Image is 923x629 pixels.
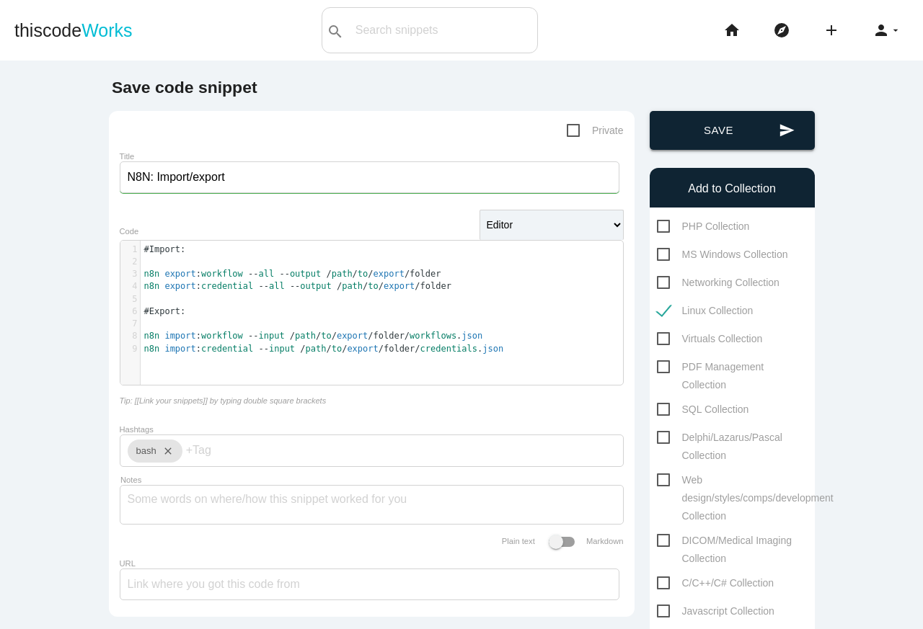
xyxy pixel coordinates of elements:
span: -- [279,269,289,279]
span: Private [567,122,624,140]
i: add [823,7,840,53]
span: /folder/ [379,344,420,354]
span: C/C++/C# Collection [657,574,774,592]
span: n8n [144,281,160,291]
span: Delphi/Lazarus/Pascal Collection [657,429,808,447]
span: Javascript Collection [657,602,774,620]
div: 6 [120,305,140,318]
i: Tip: [[Link your snippets]] by typing double square brackets [120,396,327,405]
span: export [337,331,368,341]
div: 8 [120,330,140,342]
span: credentials [420,344,477,354]
span: Linux Collection [657,302,754,320]
label: Notes [120,476,141,485]
span: path [342,281,363,291]
span: : [144,281,452,291]
span: / [316,331,321,341]
span: PHP Collection [657,218,750,236]
span: import [164,331,195,341]
div: 4 [120,280,140,293]
span: Web design/styles/comps/development Collection [657,471,834,489]
span: input [269,344,295,354]
span: n8n [144,269,160,279]
span: : . [144,344,504,354]
span: workflows [410,331,456,341]
span: /folder [405,269,441,279]
span: path [332,269,353,279]
label: Hashtags [120,425,154,434]
span: -- [259,281,269,291]
span: / [353,269,358,279]
span: export [384,281,415,291]
button: sendSave [650,111,815,150]
span: Virtuals Collection [657,330,763,348]
span: path [306,344,327,354]
span: n8n [144,344,160,354]
span: export [347,344,378,354]
span: -- [248,269,258,279]
span: all [259,269,275,279]
div: 7 [120,318,140,330]
span: input [259,331,285,341]
i: close [156,440,174,463]
span: -- [290,281,300,291]
span: #Export: [144,306,186,316]
span: n8n [144,331,160,341]
span: -- [259,344,269,354]
span: : [144,269,441,279]
span: #Import: [144,244,186,254]
span: output [290,269,321,279]
span: path [295,331,316,341]
span: export [164,281,195,291]
label: Code [120,227,139,236]
span: MS Windows Collection [657,246,788,264]
span: to [332,344,342,354]
label: URL [120,559,136,568]
span: DICOM/Medical Imaging Collection [657,532,808,550]
span: / [337,281,342,291]
span: to [368,281,378,291]
input: Link where you got this code from [120,568,619,600]
span: export [374,269,405,279]
div: 3 [120,268,140,280]
label: Plain text Markdown [502,537,624,545]
i: send [779,111,795,150]
span: all [269,281,285,291]
span: /folder/ [368,331,410,341]
span: workflow [201,331,243,341]
span: / [326,344,331,354]
span: -- [248,331,258,341]
i: person [873,7,890,53]
span: /folder [415,281,451,291]
span: / [379,281,384,291]
label: Title [120,152,135,161]
span: / [290,331,295,341]
span: json [461,331,482,341]
div: 5 [120,293,140,305]
i: search [327,9,344,55]
span: Works [81,20,132,40]
span: / [300,344,305,354]
i: explore [773,7,790,53]
span: Networking Collection [657,274,780,292]
span: SQL Collection [657,401,749,419]
span: / [332,331,337,341]
input: +Tag [186,435,273,465]
span: credential [201,281,253,291]
input: Search snippets [348,15,537,45]
span: / [326,269,331,279]
span: to [321,331,331,341]
div: 2 [120,256,140,268]
span: credential [201,344,253,354]
input: What does this code do? [120,161,619,193]
span: output [300,281,331,291]
a: thiscodeWorks [14,7,133,53]
span: json [482,344,503,354]
i: home [723,7,741,53]
span: to [358,269,368,279]
button: search [322,8,348,53]
div: 9 [120,343,140,355]
i: arrow_drop_down [890,7,901,53]
span: export [164,269,195,279]
span: workflow [201,269,243,279]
